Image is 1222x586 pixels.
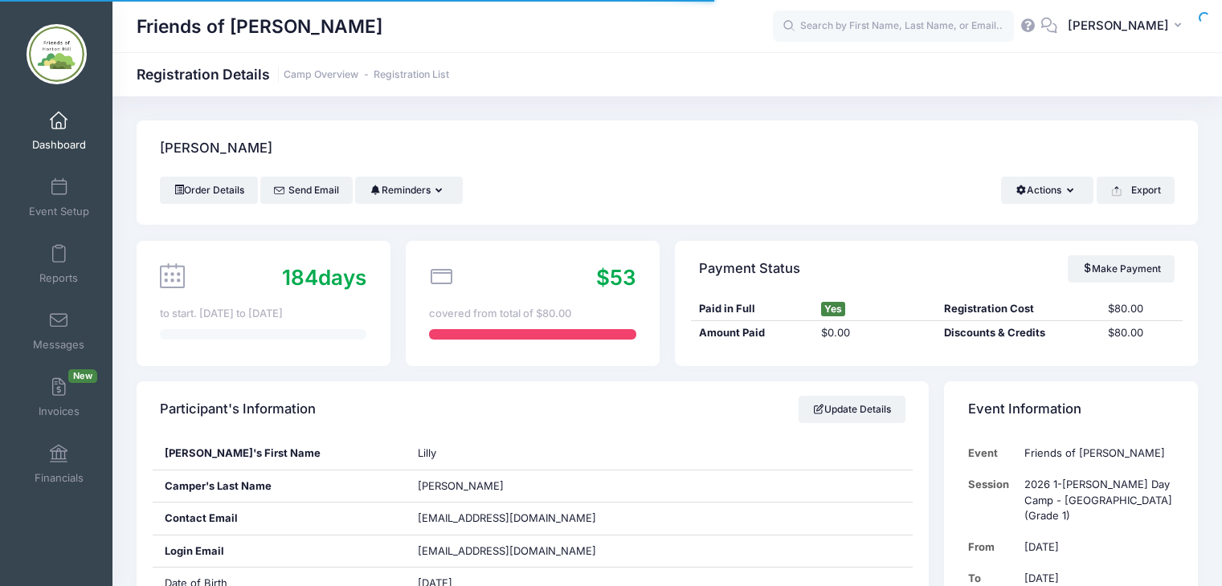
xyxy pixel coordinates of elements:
span: New [68,369,97,383]
a: Registration List [374,69,449,81]
h4: Event Information [968,387,1081,433]
a: Update Details [799,396,905,423]
h4: Participant's Information [160,387,316,433]
a: Camp Overview [284,69,358,81]
button: Actions [1001,177,1093,204]
div: Amount Paid [691,325,814,341]
button: [PERSON_NAME] [1057,8,1198,45]
button: Export [1097,177,1175,204]
a: Dashboard [21,103,97,159]
td: From [968,531,1017,563]
div: to start. [DATE] to [DATE] [160,306,366,322]
input: Search by First Name, Last Name, or Email... [773,10,1014,43]
span: [EMAIL_ADDRESS][DOMAIN_NAME] [418,511,596,524]
span: Messages [33,338,84,352]
span: Financials [35,471,84,485]
a: InvoicesNew [21,369,97,425]
span: 184 [282,265,318,290]
span: Reports [39,271,78,285]
div: Camper's Last Name [153,470,407,503]
div: $80.00 [1101,325,1183,341]
h4: Payment Status [699,246,800,291]
button: Reminders [355,177,462,204]
img: Friends of Horton Hill [27,24,87,84]
td: [DATE] [1016,531,1174,563]
div: covered from total of $80.00 [429,306,636,322]
a: Reports [21,236,97,292]
td: Event [968,437,1017,469]
span: Event Setup [29,205,89,218]
span: Invoices [39,405,80,418]
div: $80.00 [1101,301,1183,317]
span: Yes [821,302,845,316]
a: Send Email [260,177,353,204]
div: days [282,262,366,293]
div: $0.00 [814,325,937,341]
span: [PERSON_NAME] [418,479,504,492]
div: Contact Email [153,503,407,535]
a: Event Setup [21,169,97,226]
a: Make Payment [1068,255,1175,283]
a: Financials [21,436,97,492]
span: $53 [596,265,636,290]
a: Messages [21,303,97,359]
h1: Registration Details [137,66,449,83]
div: Registration Cost [937,301,1101,317]
div: Login Email [153,535,407,568]
a: Order Details [160,177,258,204]
td: Friends of [PERSON_NAME] [1016,437,1174,469]
span: [EMAIL_ADDRESS][DOMAIN_NAME] [418,543,619,560]
div: Paid in Full [691,301,814,317]
span: Lilly [418,446,436,459]
div: Discounts & Credits [937,325,1101,341]
div: [PERSON_NAME]'s First Name [153,437,407,470]
span: Dashboard [32,138,86,152]
td: 2026 1-[PERSON_NAME] Day Camp - [GEOGRAPHIC_DATA] (Grade 1) [1016,469,1174,531]
td: Session [968,469,1017,531]
h1: Friends of [PERSON_NAME] [137,8,382,45]
h4: [PERSON_NAME] [160,126,272,172]
span: [PERSON_NAME] [1068,17,1169,35]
